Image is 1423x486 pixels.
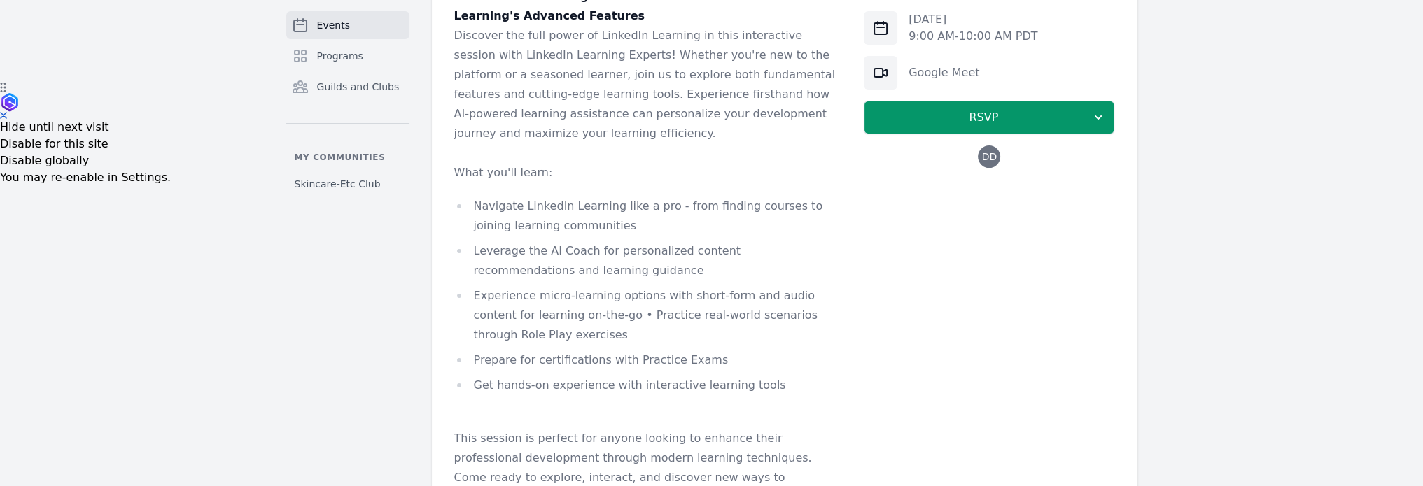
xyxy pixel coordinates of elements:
li: Leverage the AI Coach for personalized content recommendations and learning guidance [454,241,842,280]
button: RSVP [864,101,1114,134]
li: Experience micro-learning options with short-form and audio content for learning on-the-go • Prac... [454,286,842,345]
nav: Sidebar [286,11,409,196]
p: My communities [286,152,409,163]
li: Get hands-on experience with interactive learning tools [454,376,842,395]
li: Prepare for certifications with Practice Exams [454,350,842,370]
a: Events [286,11,409,39]
a: Skincare-Etc Club [286,171,409,196]
p: [DATE] [909,11,1037,28]
a: Google Meet [909,66,979,79]
span: RSVP [876,109,1091,126]
p: 9:00 AM - 10:00 AM PDT [909,28,1037,45]
p: What you'll learn: [454,163,842,183]
a: Guilds and Clubs [286,73,409,101]
a: Programs [286,42,409,70]
span: Events [317,18,350,32]
span: DD [982,152,997,162]
span: Guilds and Clubs [317,80,400,94]
span: Programs [317,49,363,63]
span: Skincare-Etc Club [295,177,381,191]
p: Discover the full power of LinkedIn Learning in this interactive session with LinkedIn Learning E... [454,26,842,143]
li: Navigate LinkedIn Learning like a pro - from finding courses to joining learning communities [454,196,842,236]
